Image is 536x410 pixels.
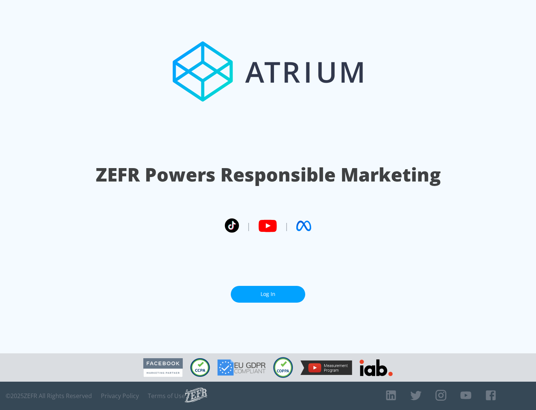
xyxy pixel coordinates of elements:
img: CCPA Compliant [190,358,210,377]
span: | [284,220,289,231]
img: GDPR Compliant [217,359,266,376]
img: COPPA Compliant [273,357,293,378]
a: Log In [231,286,305,303]
img: IAB [360,359,393,376]
a: Terms of Use [148,392,185,400]
h1: ZEFR Powers Responsible Marketing [96,162,441,187]
a: Privacy Policy [101,392,139,400]
img: YouTube Measurement Program [300,360,352,375]
span: © 2025 ZEFR All Rights Reserved [6,392,92,400]
span: | [246,220,251,231]
img: Facebook Marketing Partner [143,358,183,377]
